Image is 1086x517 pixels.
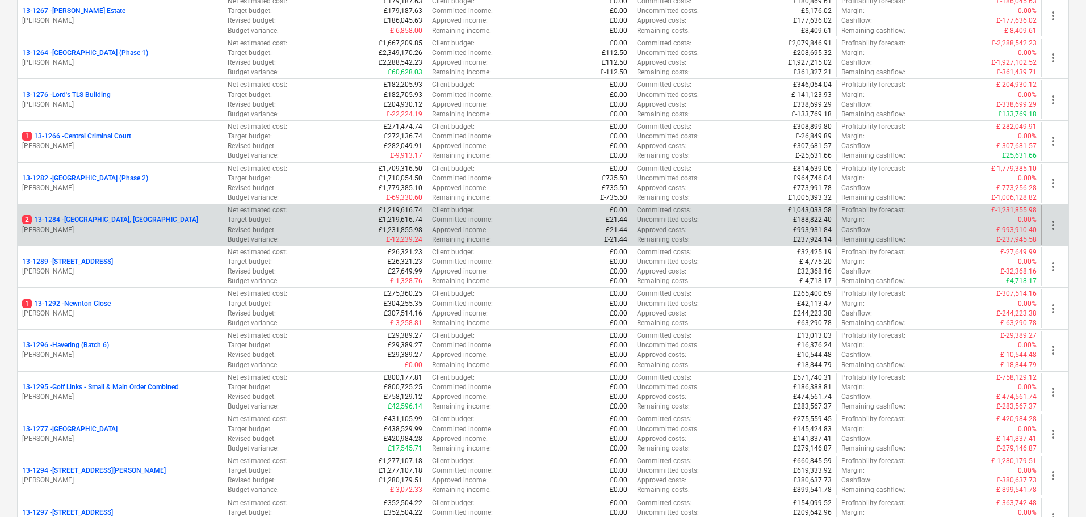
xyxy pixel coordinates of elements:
[228,90,272,100] p: Target budget :
[604,235,627,245] p: £-21.44
[797,299,832,309] p: £42,113.47
[996,183,1037,193] p: £-773,256.28
[793,225,832,235] p: £993,931.84
[22,132,32,141] span: 1
[432,309,488,318] p: Approved income :
[384,100,422,110] p: £204,930.12
[996,122,1037,132] p: £-282,049.91
[996,141,1037,151] p: £-307,681.57
[22,424,218,444] div: 13-1277 -[GEOGRAPHIC_DATA][PERSON_NAME]
[384,80,422,90] p: £182,205.93
[22,466,218,485] div: 13-1294 -[STREET_ADDRESS][PERSON_NAME][PERSON_NAME]
[610,6,627,16] p: £0.00
[1018,215,1037,225] p: 0.00%
[228,100,276,110] p: Revised budget :
[637,235,690,245] p: Remaining costs :
[610,141,627,151] p: £0.00
[1018,90,1037,100] p: 0.00%
[797,267,832,276] p: £32,368.16
[432,164,475,174] p: Client budget :
[432,235,491,245] p: Remaining income :
[384,309,422,318] p: £307,514.16
[432,58,488,68] p: Approved income :
[228,235,279,245] p: Budget variance :
[432,122,475,132] p: Client budget :
[384,141,422,151] p: £282,049.91
[791,110,832,119] p: £-133,769.18
[637,16,686,26] p: Approved costs :
[610,267,627,276] p: £0.00
[432,110,491,119] p: Remaining income :
[22,215,32,224] span: 2
[793,309,832,318] p: £244,223.38
[384,90,422,100] p: £182,705.93
[637,141,686,151] p: Approved costs :
[610,299,627,309] p: £0.00
[228,247,287,257] p: Net estimated cost :
[610,132,627,141] p: £0.00
[22,299,111,309] p: 13-1292 - Newnton Close
[22,90,218,110] div: 13-1276 -Lord's TLS Building[PERSON_NAME]
[637,276,690,286] p: Remaining costs :
[432,68,491,77] p: Remaining income :
[996,289,1037,299] p: £-307,514.16
[788,205,832,215] p: £1,043,033.58
[1018,174,1037,183] p: 0.00%
[1046,51,1060,65] span: more_vert
[22,466,166,476] p: 13-1294 - [STREET_ADDRESS][PERSON_NAME]
[801,26,832,36] p: £8,409.61
[1046,343,1060,357] span: more_vert
[793,80,832,90] p: £346,054.04
[432,6,493,16] p: Committed income :
[1046,260,1060,274] span: more_vert
[610,90,627,100] p: £0.00
[602,174,627,183] p: £735.50
[22,215,218,234] div: 213-1284 -[GEOGRAPHIC_DATA], [GEOGRAPHIC_DATA][PERSON_NAME]
[1000,267,1037,276] p: £-32,368.16
[1000,247,1037,257] p: £-27,649.99
[386,235,422,245] p: £-12,239.24
[22,341,218,360] div: 13-1296 -Havering (Batch 6)[PERSON_NAME]
[610,205,627,215] p: £0.00
[991,205,1037,215] p: £-1,231,855.98
[432,276,491,286] p: Remaining income :
[841,6,865,16] p: Margin :
[841,289,905,299] p: Profitability forecast :
[791,90,832,100] p: £-141,123.93
[602,183,627,193] p: £735.50
[991,39,1037,48] p: £-2,288,542.23
[384,16,422,26] p: £186,045.63
[1004,26,1037,36] p: £-8,409.61
[637,193,690,203] p: Remaining costs :
[610,122,627,132] p: £0.00
[228,215,272,225] p: Target budget :
[841,174,865,183] p: Margin :
[606,215,627,225] p: £21.44
[432,289,475,299] p: Client budget :
[841,164,905,174] p: Profitability forecast :
[388,68,422,77] p: £60,628.03
[841,257,865,267] p: Margin :
[841,183,872,193] p: Cashflow :
[841,299,865,309] p: Margin :
[996,225,1037,235] p: £-993,910.40
[228,205,287,215] p: Net estimated cost :
[1018,299,1037,309] p: 0.00%
[841,68,905,77] p: Remaining cashflow :
[788,39,832,48] p: £2,079,846.91
[841,235,905,245] p: Remaining cashflow :
[228,164,287,174] p: Net estimated cost :
[841,48,865,58] p: Margin :
[22,100,218,110] p: [PERSON_NAME]
[228,6,272,16] p: Target budget :
[22,90,111,100] p: 13-1276 - Lord's TLS Building
[991,193,1037,203] p: £-1,006,128.82
[841,151,905,161] p: Remaining cashflow :
[379,225,422,235] p: £1,231,855.98
[637,225,686,235] p: Approved costs :
[384,132,422,141] p: £272,136.74
[22,476,218,485] p: [PERSON_NAME]
[637,132,699,141] p: Uncommitted costs :
[228,16,276,26] p: Revised budget :
[637,289,691,299] p: Committed costs :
